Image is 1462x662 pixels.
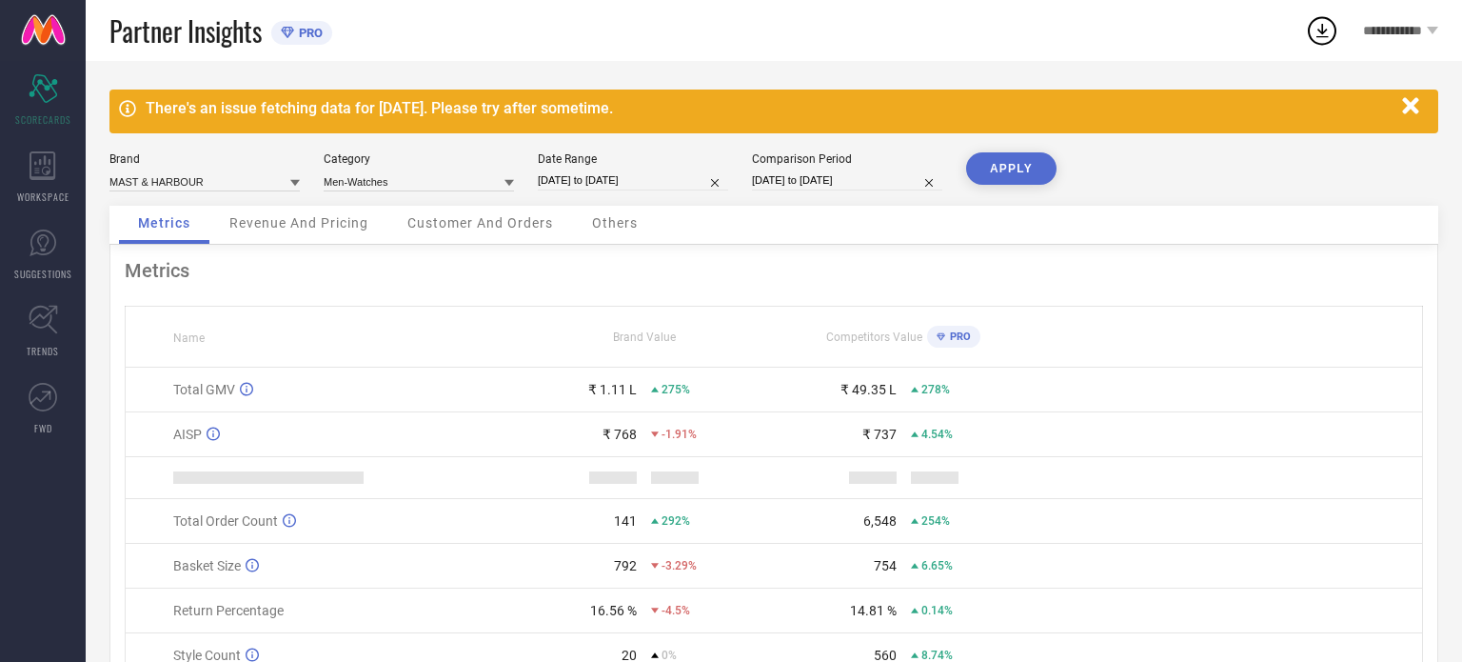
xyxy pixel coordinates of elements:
[603,427,637,442] div: ₹ 768
[752,152,942,166] div: Comparison Period
[294,26,323,40] span: PRO
[125,259,1423,282] div: Metrics
[662,559,697,572] span: -3.29%
[14,267,72,281] span: SUGGESTIONS
[15,112,71,127] span: SCORECARDS
[17,190,69,204] span: WORKSPACE
[752,171,942,191] input: Select comparison period
[662,649,677,662] span: 0%
[109,152,300,166] div: Brand
[109,11,262,50] span: Partner Insights
[407,215,553,231] span: Customer And Orders
[662,604,690,617] span: -4.5%
[850,603,897,618] div: 14.81 %
[146,99,1393,117] div: There's an issue fetching data for [DATE]. Please try after sometime.
[173,558,241,573] span: Basket Size
[921,604,953,617] span: 0.14%
[588,382,637,397] div: ₹ 1.11 L
[1305,13,1339,48] div: Open download list
[662,514,690,528] span: 292%
[173,382,235,397] span: Total GMV
[590,603,637,618] div: 16.56 %
[874,558,897,573] div: 754
[862,427,897,442] div: ₹ 737
[613,331,676,344] span: Brand Value
[592,215,638,231] span: Others
[538,152,728,166] div: Date Range
[826,331,922,344] span: Competitors Value
[614,513,637,529] div: 141
[966,152,1057,185] button: APPLY
[921,428,953,441] span: 4.54%
[662,428,697,441] span: -1.91%
[921,383,950,396] span: 278%
[945,331,971,343] span: PRO
[229,215,368,231] span: Revenue And Pricing
[173,427,202,442] span: AISP
[614,558,637,573] div: 792
[324,152,514,166] div: Category
[138,215,190,231] span: Metrics
[921,514,950,528] span: 254%
[538,171,728,191] input: Select date range
[173,603,284,618] span: Return Percentage
[34,421,52,435] span: FWD
[173,331,205,345] span: Name
[863,513,897,529] div: 6,548
[921,559,953,572] span: 6.65%
[840,382,897,397] div: ₹ 49.35 L
[921,649,953,662] span: 8.74%
[27,344,59,358] span: TRENDS
[662,383,690,396] span: 275%
[173,513,278,529] span: Total Order Count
